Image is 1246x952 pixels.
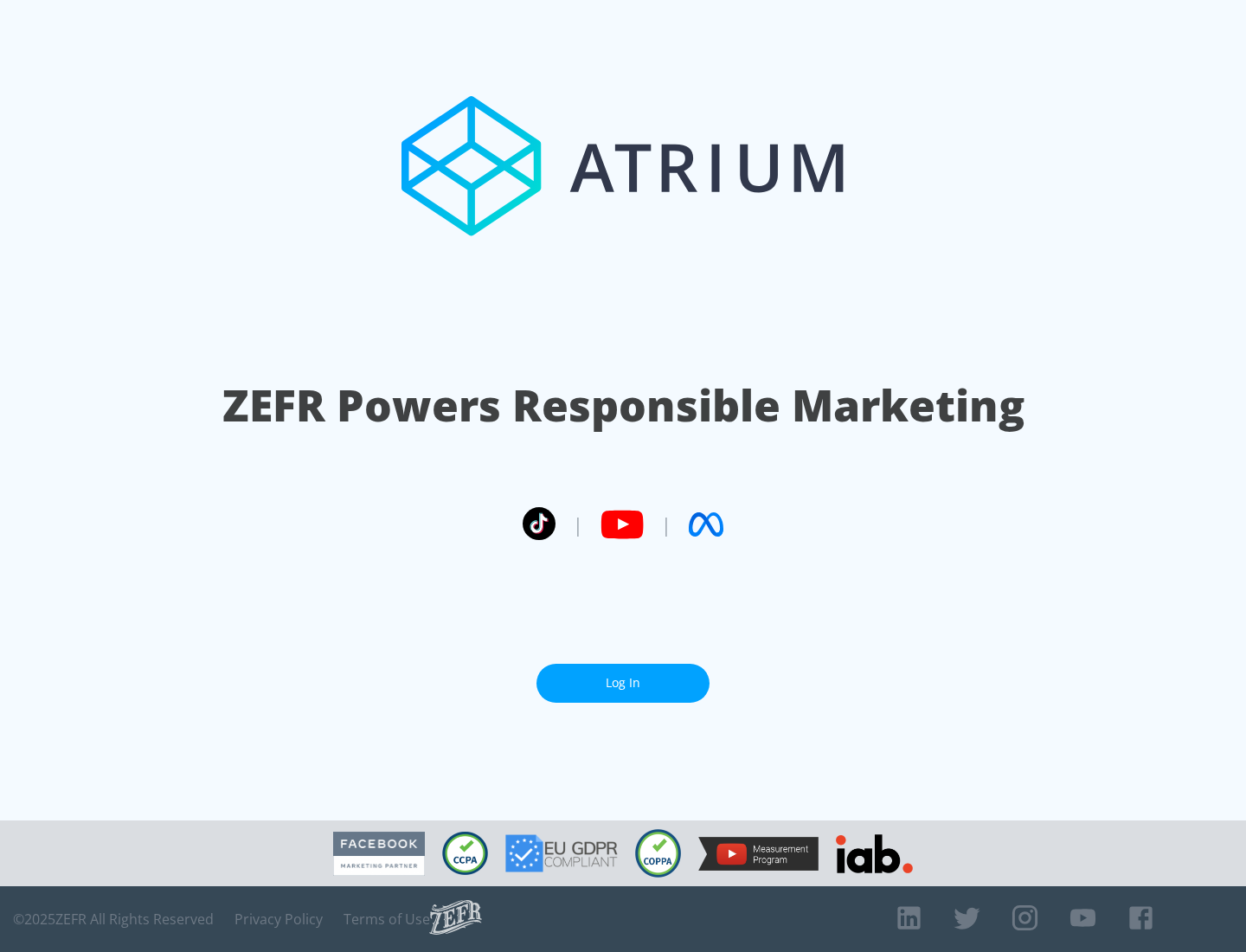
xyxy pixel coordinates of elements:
img: YouTube Measurement Program [698,837,819,871]
span: © 2025 ZEFR All Rights Reserved [13,910,214,928]
a: Log In [536,664,710,703]
a: Terms of Use [344,910,430,928]
img: IAB [836,834,913,873]
img: CCPA Compliant [442,832,488,875]
img: COPPA Compliant [635,829,681,878]
span: | [661,511,671,537]
h1: ZEFR Powers Responsible Marketing [222,376,1024,435]
span: | [573,511,583,537]
a: Privacy Policy [234,910,323,928]
img: Facebook Marketing Partner [333,832,425,876]
img: GDPR Compliant [505,834,618,872]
